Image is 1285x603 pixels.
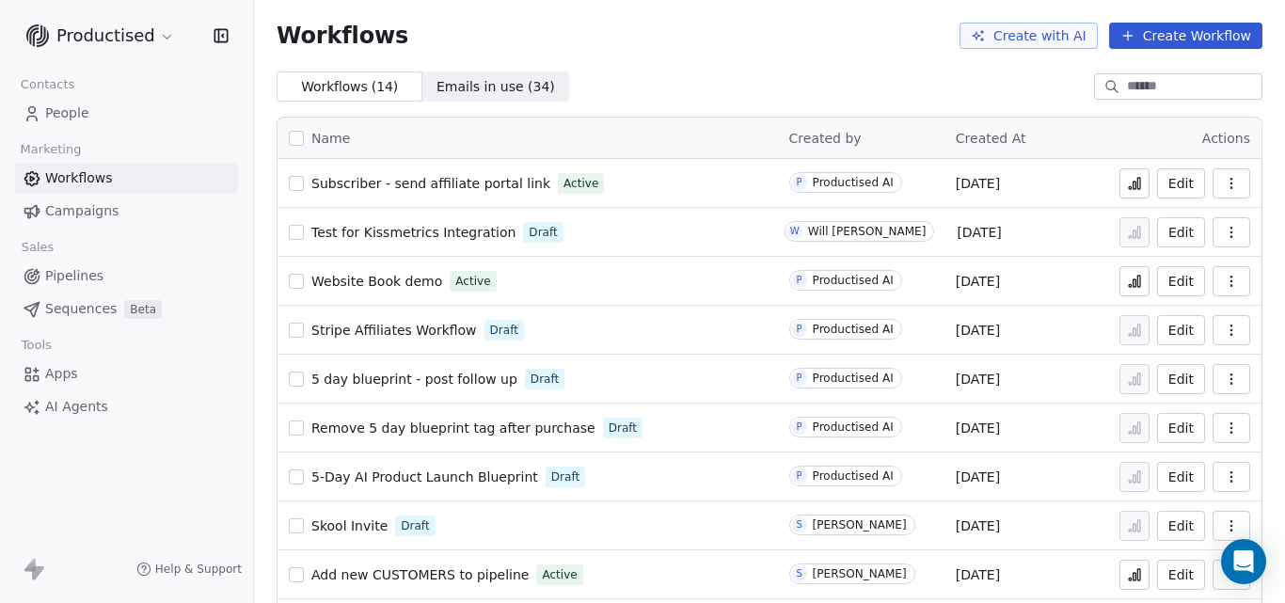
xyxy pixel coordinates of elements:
span: Campaigns [45,201,119,221]
a: AI Agents [15,391,238,422]
span: Draft [490,322,518,339]
button: Edit [1157,560,1205,590]
span: Active [455,273,490,290]
a: Test for Kissmetrics Integration [311,223,516,242]
div: W [790,224,800,239]
div: P [797,371,802,386]
button: Productised [23,20,179,52]
a: People [15,98,238,129]
span: Draft [551,468,579,485]
span: Created At [956,131,1026,146]
button: Edit [1157,315,1205,345]
a: Skool Invite [311,516,388,535]
span: [DATE] [956,565,1000,584]
span: [DATE] [956,419,1000,437]
a: 5-Day AI Product Launch Blueprint [311,468,538,486]
span: Stripe Affiliates Workflow [311,323,477,338]
div: S [796,566,801,581]
span: [DATE] [956,516,1000,535]
div: P [797,322,802,337]
button: Create with AI [960,23,1098,49]
span: [DATE] [956,174,1000,193]
a: Website Book demo [311,272,442,291]
span: Beta [124,300,162,319]
img: Logo%20(1).svg [26,24,49,47]
span: Help & Support [155,562,242,577]
span: Add new CUSTOMERS to pipeline [311,567,529,582]
span: Contacts [12,71,83,99]
span: Remove 5 day blueprint tag after purchase [311,421,595,436]
span: [DATE] [956,321,1000,340]
a: 5 day blueprint - post follow up [311,370,517,389]
div: [PERSON_NAME] [813,567,907,580]
div: Productised AI [813,323,894,336]
button: Create Workflow [1109,23,1262,49]
button: Edit [1157,462,1205,492]
div: S [796,517,801,532]
span: Draft [529,224,557,241]
div: P [797,175,802,190]
button: Edit [1157,413,1205,443]
span: Apps [45,364,78,384]
div: Productised AI [813,274,894,287]
button: Edit [1157,217,1205,247]
span: Productised [56,24,155,48]
span: Pipelines [45,266,103,286]
span: Emails in use ( 34 ) [436,77,555,97]
span: Website Book demo [311,274,442,289]
button: Edit [1157,168,1205,198]
span: [DATE] [956,272,1000,291]
a: Campaigns [15,196,238,227]
a: Remove 5 day blueprint tag after purchase [311,419,595,437]
span: [DATE] [956,468,1000,486]
div: Will [PERSON_NAME] [808,225,927,238]
span: [DATE] [956,370,1000,389]
span: Subscriber - send affiliate portal link [311,176,550,191]
span: 5-Day AI Product Launch Blueprint [311,469,538,484]
div: Open Intercom Messenger [1221,539,1266,584]
a: Add new CUSTOMERS to pipeline [311,565,529,584]
span: Created by [789,131,862,146]
a: Stripe Affiliates Workflow [311,321,477,340]
span: Workflows [277,23,408,49]
span: People [45,103,89,123]
span: Tools [13,331,59,359]
span: Actions [1202,131,1250,146]
div: Productised AI [813,372,894,385]
span: Test for Kissmetrics Integration [311,225,516,240]
div: Productised AI [813,469,894,483]
button: Edit [1157,364,1205,394]
div: Productised AI [813,421,894,434]
span: Name [311,129,350,149]
span: Active [542,566,577,583]
div: P [797,468,802,484]
span: Marketing [12,135,89,164]
span: Sales [13,233,62,262]
span: Workflows [45,168,113,188]
div: P [797,420,802,435]
span: Draft [531,371,559,388]
button: Edit [1157,511,1205,541]
div: Productised AI [813,176,894,189]
span: Active [563,175,598,192]
a: Workflows [15,163,238,194]
span: Draft [401,517,429,534]
div: [PERSON_NAME] [813,518,907,532]
a: SequencesBeta [15,294,238,325]
a: Subscriber - send affiliate portal link [311,174,550,193]
span: Draft [609,420,637,436]
button: Edit [1157,266,1205,296]
span: Sequences [45,299,117,319]
span: 5 day blueprint - post follow up [311,372,517,387]
span: AI Agents [45,397,108,417]
a: Pipelines [15,261,238,292]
